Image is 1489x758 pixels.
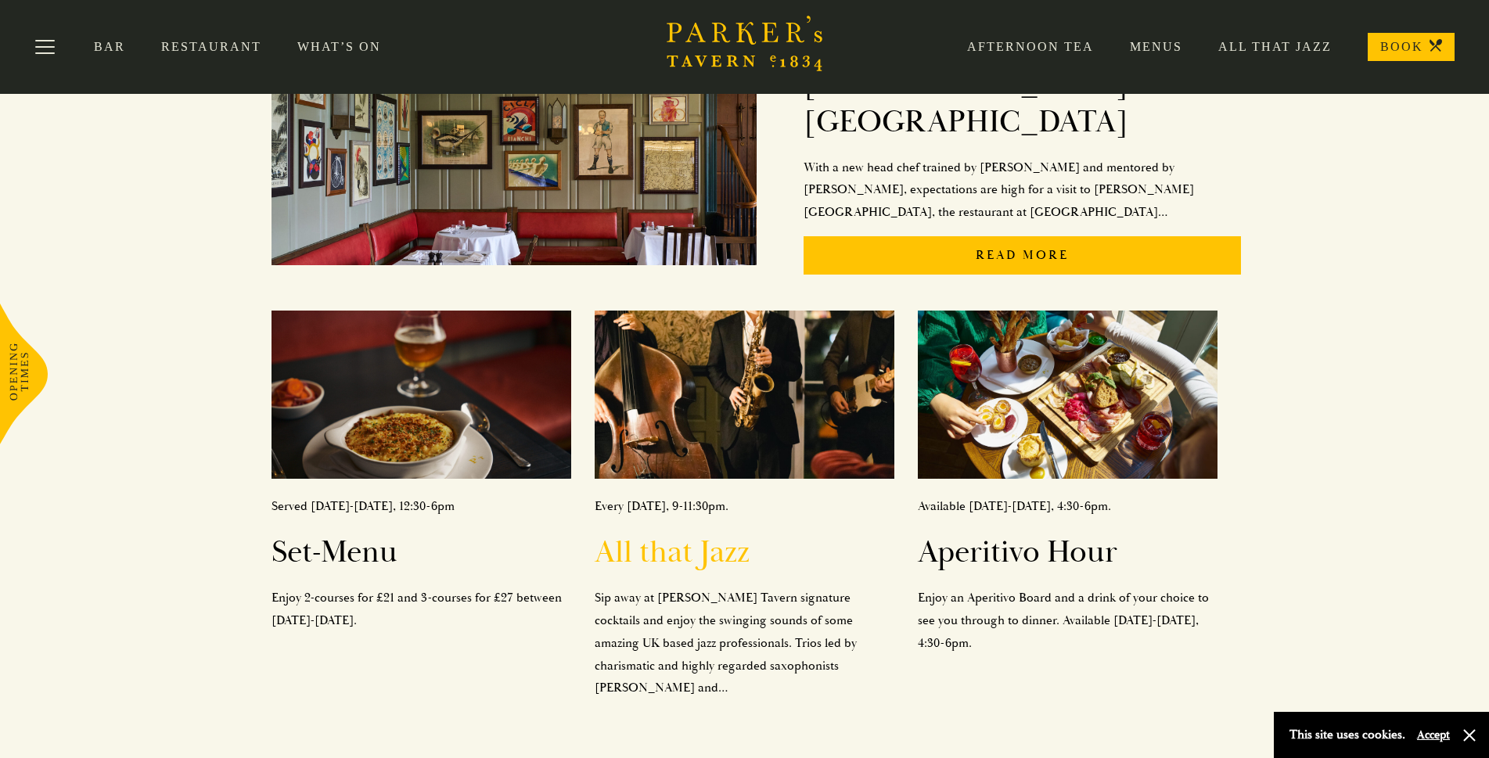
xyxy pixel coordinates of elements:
p: Read More [804,236,1242,275]
h2: Set-Menu [272,533,571,571]
h2: All that Jazz [595,533,894,571]
p: Available [DATE]-[DATE], 4:30-6pm. [918,495,1217,518]
a: Available [DATE]-[DATE], 4:30-6pm.Aperitivo HourEnjoy an Aperitivo Board and a drink of your choi... [918,311,1217,655]
button: Accept [1417,727,1450,742]
p: Every [DATE], 9-11:30pm. [595,495,894,518]
a: Served [DATE]-[DATE], 12:30-6pmSet-MenuEnjoy 2-courses for £21 and 3-courses for £27 between [DAT... [272,311,571,632]
p: With a new head chef trained by [PERSON_NAME] and mentored by [PERSON_NAME], expectations are hig... [804,156,1242,224]
p: Enjoy an Aperitivo Board and a drink of your choice to see you through to dinner. Available [DATE... [918,587,1217,654]
button: Close and accept [1462,727,1477,743]
a: Every [DATE], 9-11:30pm.All that JazzSip away at [PERSON_NAME] Tavern signature cocktails and enj... [595,311,894,699]
p: Enjoy 2-courses for £21 and 3-courses for £27 between [DATE]-[DATE]. [272,587,571,632]
p: Served [DATE]-[DATE], 12:30-6pm [272,495,571,518]
h2: Aperitivo Hour [918,533,1217,571]
p: This site uses cookies. [1289,724,1405,746]
p: Sip away at [PERSON_NAME] Tavern signature cocktails and enjoy the swinging sounds of some amazin... [595,587,894,699]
